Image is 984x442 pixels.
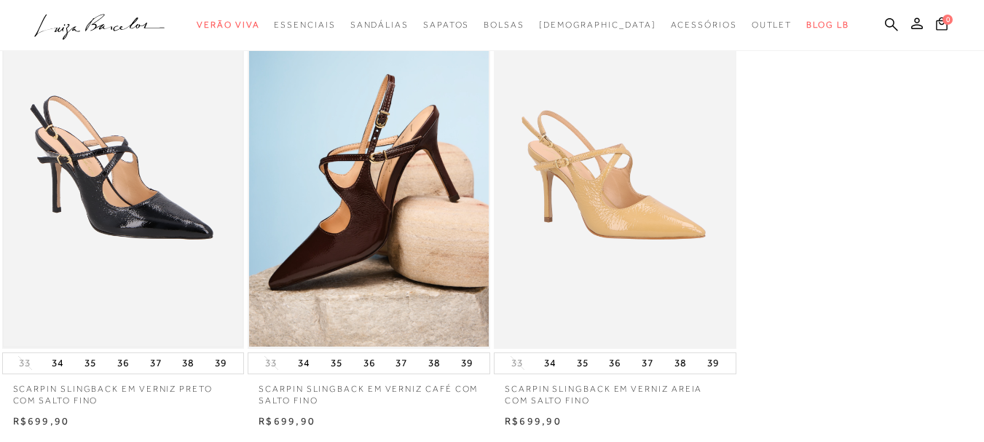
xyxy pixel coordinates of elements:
button: 35 [80,353,101,374]
a: SCARPIN SLINGBACK EM VERNIZ AREIA COM SALTO FINO [494,374,736,408]
span: R$699,90 [505,415,562,427]
button: 38 [178,353,198,374]
span: R$699,90 [13,415,70,427]
button: 34 [294,353,314,374]
a: SCARPIN SLINGBACK EM VERNIZ PRETO COM SALTO FINO [2,374,245,408]
button: 39 [703,353,723,374]
button: 37 [391,353,412,374]
span: Essenciais [274,20,335,30]
button: 36 [605,353,625,374]
button: 35 [326,353,347,374]
span: BLOG LB [806,20,849,30]
button: 34 [47,353,68,374]
button: 33 [15,356,35,370]
button: 38 [424,353,444,374]
button: 35 [572,353,593,374]
span: Sapatos [423,20,469,30]
button: 0 [932,16,952,36]
span: 0 [942,15,953,25]
button: 33 [507,356,527,370]
a: categoryNavScreenReaderText [671,12,737,39]
a: categoryNavScreenReaderText [423,12,469,39]
a: categoryNavScreenReaderText [350,12,409,39]
span: Outlet [752,20,792,30]
span: Sandálias [350,20,409,30]
span: Bolsas [484,20,524,30]
button: 38 [670,353,690,374]
button: 34 [540,353,560,374]
a: noSubCategoriesText [539,12,656,39]
button: 37 [637,353,658,374]
a: categoryNavScreenReaderText [752,12,792,39]
span: [DEMOGRAPHIC_DATA] [539,20,656,30]
a: categoryNavScreenReaderText [197,12,259,39]
button: 37 [146,353,166,374]
a: SCARPIN SLINGBACK EM VERNIZ CAFÉ COM SALTO FINO [248,374,490,408]
button: 36 [113,353,133,374]
button: 33 [261,356,281,370]
span: Acessórios [671,20,737,30]
button: 39 [210,353,231,374]
a: categoryNavScreenReaderText [274,12,335,39]
button: 39 [457,353,477,374]
button: 36 [359,353,379,374]
a: BLOG LB [806,12,849,39]
span: Verão Viva [197,20,259,30]
a: categoryNavScreenReaderText [484,12,524,39]
span: R$699,90 [259,415,315,427]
